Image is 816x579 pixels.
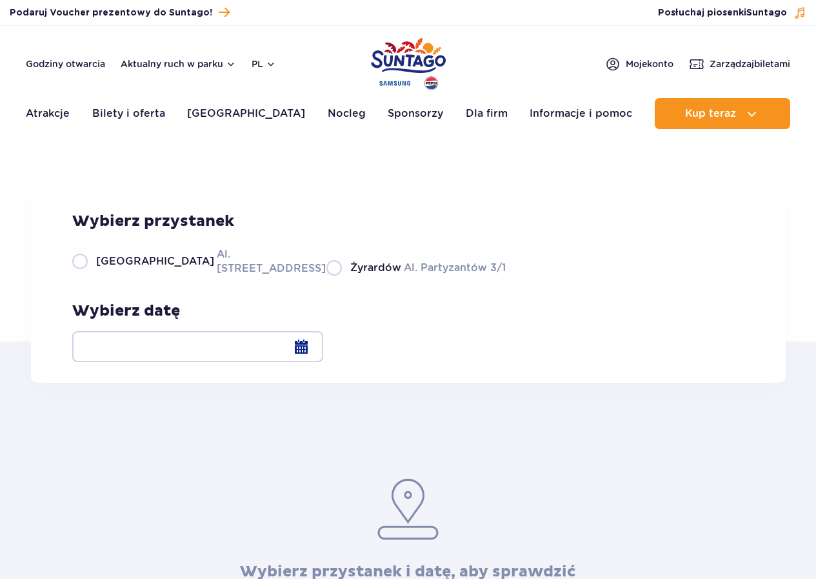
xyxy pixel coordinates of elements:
span: Suntago [746,8,787,17]
span: Posłuchaj piosenki [658,6,787,19]
a: [GEOGRAPHIC_DATA] [187,98,305,129]
img: pin.953eee3c.svg [375,477,441,542]
label: Al. Partyzantów 3/1 [326,259,506,276]
a: Informacje i pomoc [530,98,632,129]
button: Aktualny ruch w parku [121,59,236,69]
a: Park of Poland [371,32,446,92]
a: Godziny otwarcia [26,57,105,70]
a: Bilety i oferta [92,98,165,129]
a: Atrakcje [26,98,70,129]
button: Kup teraz [655,98,790,129]
button: pl [252,57,276,70]
a: Zarządzajbiletami [689,56,790,72]
h3: Wybierz datę [72,301,323,321]
span: Moje konto [626,57,673,70]
span: [GEOGRAPHIC_DATA] [96,254,214,269]
a: Dla firm [466,98,508,129]
a: Podaruj Voucher prezentowy do Suntago! [10,4,230,21]
span: Zarządzaj biletami [710,57,790,70]
span: Żyrardów [350,261,401,275]
a: Mojekonto [605,56,673,72]
label: Al. [STREET_ADDRESS] [72,247,311,276]
h3: Wybierz przystanek [72,212,506,231]
a: Sponsorzy [388,98,443,129]
span: Podaruj Voucher prezentowy do Suntago! [10,6,212,19]
a: Nocleg [328,98,366,129]
span: Kup teraz [685,108,736,119]
button: Posłuchaj piosenkiSuntago [658,6,806,19]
